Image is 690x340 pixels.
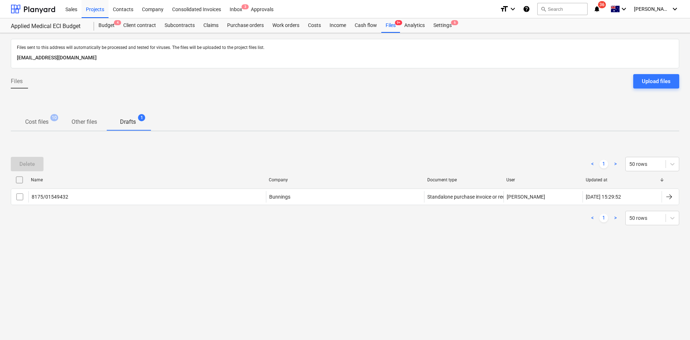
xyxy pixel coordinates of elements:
a: Costs [304,18,325,33]
i: format_size [500,5,509,13]
div: Files [381,18,400,33]
iframe: Chat Widget [654,305,690,340]
div: Applied Medical ECI Budget [11,23,86,30]
button: Search [537,3,588,15]
a: Work orders [268,18,304,33]
a: Cash flow [350,18,381,33]
i: keyboard_arrow_down [671,5,679,13]
i: Knowledge base [523,5,530,13]
span: 6 [451,20,458,25]
p: Files sent to this address will automatically be processed and tested for viruses. The files will... [17,45,673,51]
span: 36 [598,1,606,8]
a: Income [325,18,350,33]
a: Files9+ [381,18,400,33]
div: Settings [429,18,456,33]
span: 1 [138,114,145,121]
div: Document type [427,177,501,182]
i: keyboard_arrow_down [509,5,517,13]
span: search [540,6,546,12]
span: 10 [50,114,58,121]
span: 4 [114,20,121,25]
i: notifications [593,5,601,13]
span: 9+ [395,20,402,25]
a: Subcontracts [160,18,199,33]
a: Next page [611,214,620,222]
a: Analytics [400,18,429,33]
a: Purchase orders [223,18,268,33]
div: Updated at [586,177,659,182]
div: Bunnings [266,191,424,203]
a: Page 1 is your current page [599,160,608,168]
p: Drafts [120,118,136,126]
div: [DATE] 15:29:52 [586,194,621,200]
a: Previous page [588,160,597,168]
div: User [506,177,580,182]
a: Budget4 [94,18,119,33]
div: 8175/01549432 [32,194,68,200]
p: Other files [72,118,97,126]
span: Files [11,77,23,86]
button: Upload files [633,74,679,89]
i: keyboard_arrow_down [620,5,628,13]
a: Next page [611,160,620,168]
a: Claims [199,18,223,33]
div: Budget [94,18,119,33]
div: Company [269,177,422,182]
a: Previous page [588,214,597,222]
span: [PERSON_NAME] [634,6,670,12]
div: Upload files [642,77,671,86]
div: [PERSON_NAME] [503,191,583,203]
p: [EMAIL_ADDRESS][DOMAIN_NAME] [17,54,673,62]
div: Standalone purchase invoice or receipt [427,194,513,200]
p: Cost files [25,118,49,126]
div: Name [31,177,263,182]
span: 3 [241,4,249,9]
a: Client contract [119,18,160,33]
a: Page 1 is your current page [599,214,608,222]
a: Settings6 [429,18,456,33]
